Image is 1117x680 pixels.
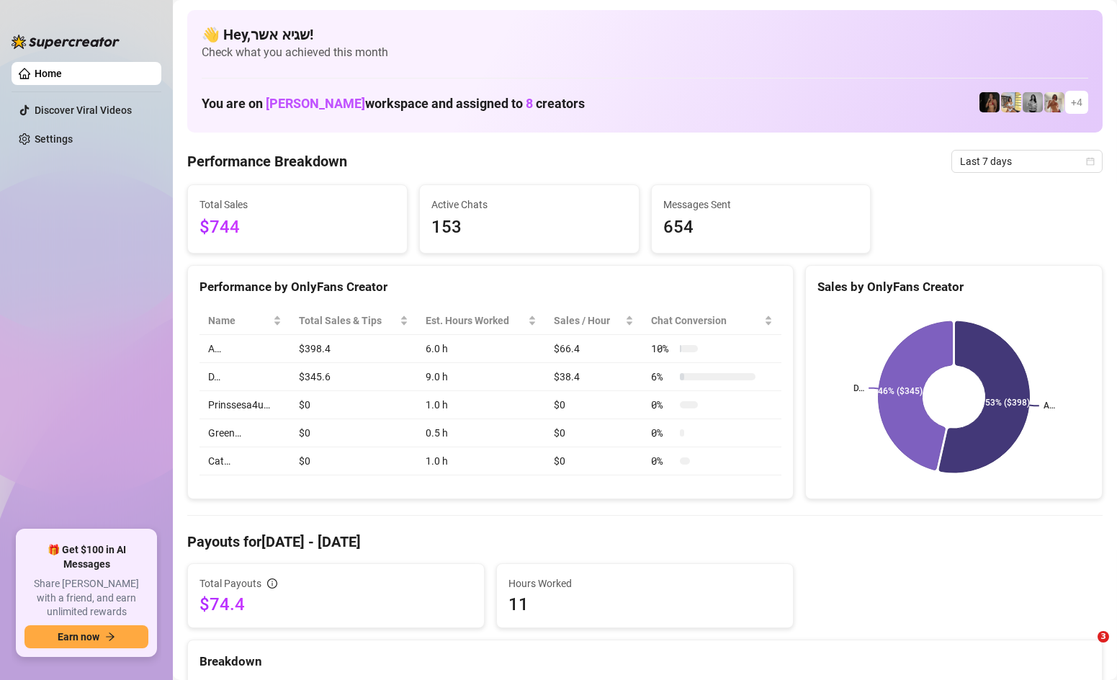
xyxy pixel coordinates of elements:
span: Hours Worked [508,576,781,591]
span: Total Sales [199,197,395,212]
span: Messages Sent [663,197,859,212]
span: Last 7 days [960,151,1094,172]
span: Sales / Hour [554,313,622,328]
span: + 4 [1071,94,1082,110]
img: D [979,92,1000,112]
th: Chat Conversion [642,307,781,335]
h4: Performance Breakdown [187,151,347,171]
text: D… [853,383,864,393]
span: $74.4 [199,593,472,616]
span: Check what you achieved this month [202,45,1088,61]
td: 9.0 h [417,363,545,391]
span: Total Payouts [199,576,261,591]
div: Est. Hours Worked [426,313,525,328]
td: $0 [290,419,418,447]
a: Home [35,68,62,79]
span: $744 [199,214,395,241]
td: $0 [545,391,642,419]
span: 0 % [651,453,674,469]
td: A… [199,335,290,363]
span: calendar [1086,157,1095,166]
td: Prinssesa4u… [199,391,290,419]
div: Sales by OnlyFans Creator [817,277,1090,297]
span: info-circle [267,578,277,589]
td: $398.4 [290,335,418,363]
span: Share [PERSON_NAME] with a friend, and earn unlimited rewards [24,577,148,619]
th: Total Sales & Tips [290,307,418,335]
td: Green… [199,419,290,447]
td: Cat… [199,447,290,475]
td: $345.6 [290,363,418,391]
text: A… [1044,401,1055,411]
td: $38.4 [545,363,642,391]
td: 1.0 h [417,447,545,475]
span: 0 % [651,397,674,413]
span: 11 [508,593,781,616]
td: $0 [545,419,642,447]
td: $0 [290,447,418,475]
h1: You are on workspace and assigned to creators [202,96,585,112]
span: Chat Conversion [651,313,761,328]
img: logo-BBDzfeDw.svg [12,35,120,49]
td: 1.0 h [417,391,545,419]
h4: 👋 Hey, שגיא אשר ! [202,24,1088,45]
iframe: Intercom live chat [1068,631,1103,666]
a: Discover Viral Videos [35,104,132,116]
span: 153 [431,214,627,241]
img: A [1023,92,1043,112]
button: Earn nowarrow-right [24,625,148,648]
span: 8 [526,96,533,111]
span: Name [208,313,270,328]
span: 3 [1098,631,1109,643]
div: Performance by OnlyFans Creator [199,277,781,297]
td: 0.5 h [417,419,545,447]
span: 654 [663,214,859,241]
span: [PERSON_NAME] [266,96,365,111]
img: Prinssesa4u [1001,92,1021,112]
td: D… [199,363,290,391]
h4: Payouts for [DATE] - [DATE] [187,532,1103,552]
div: Breakdown [199,652,1090,671]
span: 🎁 Get $100 in AI Messages [24,543,148,571]
img: Green [1044,92,1064,112]
span: 6 % [651,369,674,385]
span: Total Sales & Tips [299,313,398,328]
span: 10 % [651,341,674,357]
span: Earn now [58,631,99,643]
span: arrow-right [105,632,115,642]
td: $0 [290,391,418,419]
td: 6.0 h [417,335,545,363]
span: Active Chats [431,197,627,212]
a: Settings [35,133,73,145]
td: $66.4 [545,335,642,363]
td: $0 [545,447,642,475]
th: Name [199,307,290,335]
span: 0 % [651,425,674,441]
th: Sales / Hour [545,307,642,335]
